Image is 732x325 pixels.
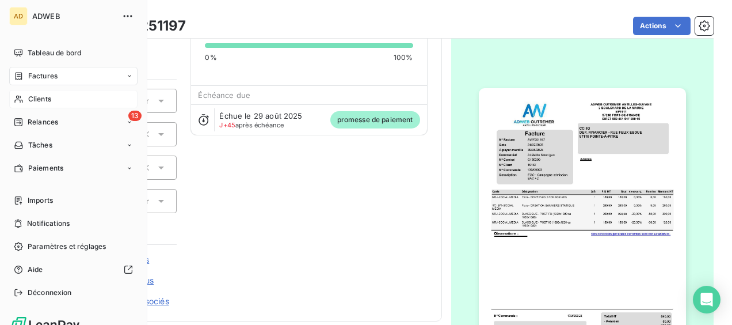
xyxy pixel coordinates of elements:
[128,111,142,121] span: 13
[28,140,52,150] span: Tâches
[28,48,81,58] span: Tableau de bord
[219,111,302,120] span: Échue le 29 août 2025
[32,12,115,21] span: ADWEB
[28,71,58,81] span: Factures
[28,117,58,127] span: Relances
[394,52,413,63] span: 100%
[633,17,691,35] button: Actions
[219,122,284,129] span: après échéance
[28,264,43,275] span: Aide
[9,7,28,25] div: AD
[330,111,420,129] span: promesse de paiement
[9,260,138,279] a: Aide
[28,163,63,173] span: Paiements
[28,288,72,298] span: Déconnexion
[28,195,53,206] span: Imports
[27,218,70,229] span: Notifications
[219,121,235,129] span: J+45
[205,52,216,63] span: 0%
[28,94,51,104] span: Clients
[198,90,250,100] span: Échéance due
[693,286,720,313] div: Open Intercom Messenger
[28,241,106,252] span: Paramètres et réglages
